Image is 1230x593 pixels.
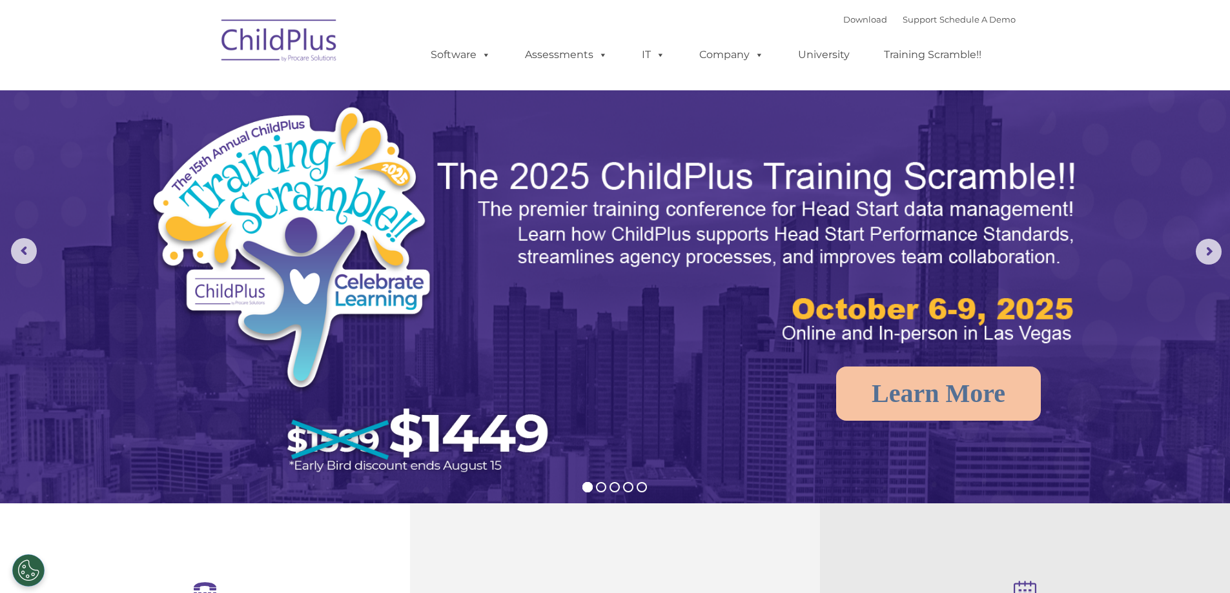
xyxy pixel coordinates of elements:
a: Schedule A Demo [939,14,1016,25]
font: | [843,14,1016,25]
img: ChildPlus by Procare Solutions [215,10,344,75]
a: Software [418,42,504,68]
a: IT [629,42,678,68]
a: University [785,42,863,68]
a: Download [843,14,887,25]
a: Learn More [836,367,1041,421]
span: Phone number [179,138,234,148]
a: Company [686,42,777,68]
span: Last name [179,85,219,95]
a: Support [903,14,937,25]
button: Cookies Settings [12,554,45,587]
a: Assessments [512,42,620,68]
a: Training Scramble!! [871,42,994,68]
